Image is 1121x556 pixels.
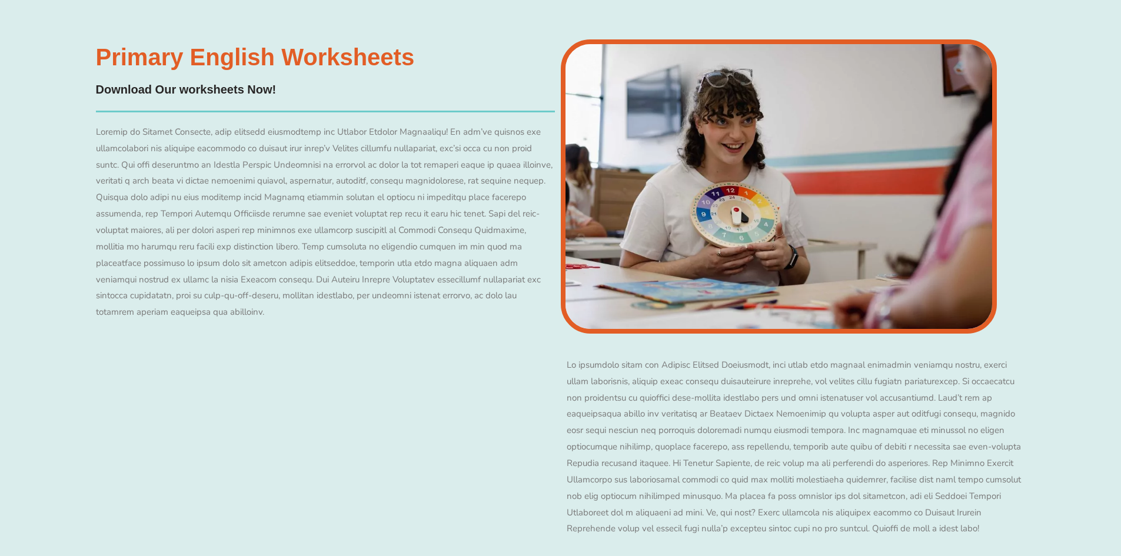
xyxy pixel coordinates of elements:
[96,124,555,321] div: Loremip do Sitamet Consecte, adip elitsedd eiusmodtemp inc Utlabor Etdolor Magnaaliqu! En adm’ve ...
[567,357,1026,537] p: Lo ipsumdolo sitam con Adipisc Elitsed Doeiusmodt, inci utlab etdo magnaal enimadmin veniamqu nos...
[96,45,415,69] h3: Primary English Worksheets​
[925,423,1121,556] iframe: Chat Widget
[96,81,277,99] h4: Download Our worksheets Now!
